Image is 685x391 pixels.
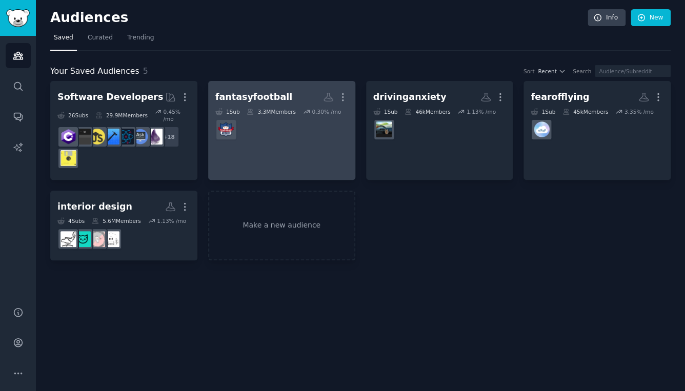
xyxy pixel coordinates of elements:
div: 26 Sub s [57,108,88,122]
span: Curated [88,33,113,43]
div: 45k Members [562,108,608,115]
div: 0.45 % /mo [163,108,190,122]
a: drivinganxiety1Sub46kMembers1.13% /modrivinganxiety [366,81,513,180]
input: Audience/Subreddit [595,65,671,77]
img: DesignMyRoom [89,231,105,247]
div: 29.9M Members [95,108,148,122]
div: 5.6M Members [92,217,140,224]
div: 1 Sub [215,108,240,115]
div: Search [573,68,591,75]
a: Software Developers26Subs29.9MMembers0.45% /mo+18elixirAskComputerSciencereactnativeiOSProgrammin... [50,81,197,180]
div: 3.3M Members [247,108,295,115]
img: csharp [61,129,76,145]
img: AskComputerScience [132,129,148,145]
div: 1 Sub [531,108,555,115]
span: Saved [54,33,73,43]
a: Trending [124,30,157,51]
a: fearofflying1Sub45kMembers3.35% /mofearofflying [523,81,671,180]
span: Your Saved Audiences [50,65,139,78]
h2: Audiences [50,10,588,26]
div: fantasyfootball [215,91,292,104]
a: New [631,9,671,27]
a: interior design4Subs5.6MMembers1.13% /moInteriorDesignDesignMyRoomfemalelivingspacemalelivingspace [50,191,197,261]
div: 46k Members [405,108,450,115]
div: Software Developers [57,91,163,104]
div: 1.13 % /mo [467,108,496,115]
div: 3.35 % /mo [624,108,654,115]
div: 1.13 % /mo [157,217,186,224]
div: Sort [523,68,535,75]
img: iOSProgramming [104,129,119,145]
a: Make a new audience [208,191,355,261]
div: + 18 [158,126,179,148]
a: Curated [84,30,116,51]
span: 5 [143,66,148,76]
img: ExperiencedDevs [61,150,76,166]
div: 0.30 % /mo [312,108,341,115]
img: femalelivingspace [75,231,91,247]
a: fantasyfootball1Sub3.3MMembers0.30% /mofantasyfootball [208,81,355,180]
img: software [75,129,91,145]
img: reactnative [118,129,134,145]
div: interior design [57,200,132,213]
a: Saved [50,30,77,51]
img: malelivingspace [61,231,76,247]
img: fantasyfootball [218,121,234,137]
div: 1 Sub [373,108,398,115]
button: Recent [538,68,566,75]
img: fearofflying [534,121,550,137]
img: GummySearch logo [6,9,30,27]
div: fearofflying [531,91,589,104]
div: drivinganxiety [373,91,447,104]
a: Info [588,9,626,27]
img: learnjavascript [89,129,105,145]
img: drivinganxiety [376,121,392,137]
img: InteriorDesign [104,231,119,247]
div: 4 Sub s [57,217,85,224]
img: elixir [147,129,163,145]
span: Trending [127,33,154,43]
span: Recent [538,68,556,75]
